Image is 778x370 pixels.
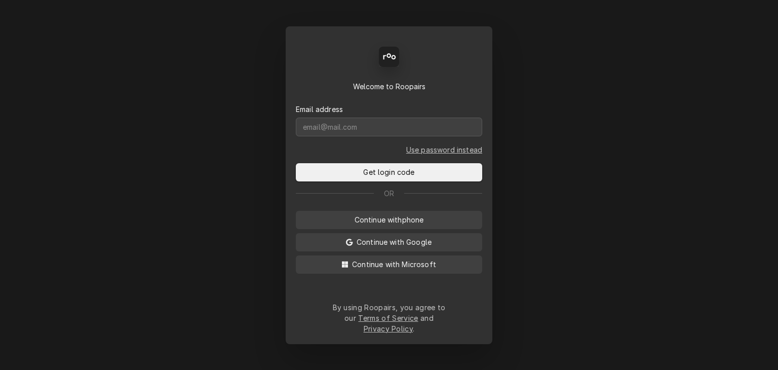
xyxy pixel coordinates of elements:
span: Continue with Microsoft [350,259,438,270]
button: Get login code [296,163,482,181]
a: Go to Email and password form [406,144,482,155]
input: email@mail.com [296,118,482,136]
a: Terms of Service [358,314,418,322]
label: Email address [296,104,343,115]
button: Continue with Google [296,233,482,251]
button: Continue withphone [296,211,482,229]
button: Continue with Microsoft [296,255,482,274]
a: Privacy Policy [364,324,413,333]
span: Get login code [361,167,416,177]
span: Continue with Google [355,237,434,247]
div: Welcome to Roopairs [296,81,482,92]
div: By using Roopairs, you agree to our and . [332,302,446,334]
div: Or [296,188,482,199]
span: Continue with phone [353,214,426,225]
